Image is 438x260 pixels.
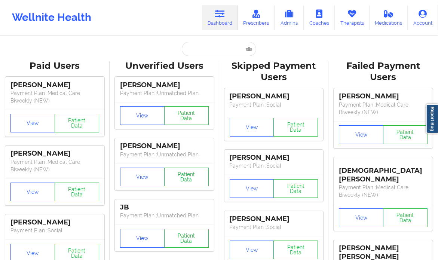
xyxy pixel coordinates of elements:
div: Failed Payment Users [334,60,433,83]
button: Patient Data [164,168,209,186]
div: [PERSON_NAME] [339,92,428,101]
button: Patient Data [164,106,209,125]
a: Medications [370,5,408,30]
button: Patient Data [55,114,99,132]
div: [PERSON_NAME] [230,153,318,162]
a: Dashboard [202,5,238,30]
p: Payment Plan : Unmatched Plan [120,212,209,219]
div: Skipped Payment Users [224,60,324,83]
button: View [120,168,165,186]
button: View [339,125,383,144]
p: Payment Plan : Medical Care Biweekly (NEW) [339,184,428,199]
div: [PERSON_NAME] [10,218,99,227]
button: Patient Data [383,208,428,227]
button: View [230,241,274,259]
button: Patient Data [273,241,318,259]
div: [PERSON_NAME] [10,149,99,158]
a: Prescribers [238,5,275,30]
div: [PERSON_NAME] [120,81,209,89]
button: View [10,114,55,132]
a: Admins [275,5,304,30]
button: Patient Data [383,125,428,144]
button: Patient Data [273,179,318,198]
a: Therapists [335,5,370,30]
a: Coaches [304,5,335,30]
button: Patient Data [164,229,209,248]
p: Payment Plan : Social [230,162,318,169]
div: JB [120,203,209,212]
p: Payment Plan : Medical Care Biweekly (NEW) [10,158,99,173]
button: View [230,118,274,137]
a: Report Bug [426,104,438,134]
button: View [120,106,165,125]
a: Account [408,5,438,30]
button: View [10,183,55,201]
button: View [230,179,274,198]
div: [DEMOGRAPHIC_DATA][PERSON_NAME] [339,161,428,184]
p: Payment Plan : Social [230,223,318,231]
div: [PERSON_NAME] [10,81,99,89]
div: Unverified Users [115,60,214,72]
button: View [339,208,383,227]
p: Payment Plan : Medical Care Biweekly (NEW) [10,89,99,104]
p: Payment Plan : Social [10,227,99,234]
p: Payment Plan : Social [230,101,318,108]
p: Payment Plan : Unmatched Plan [120,151,209,158]
p: Payment Plan : Unmatched Plan [120,89,209,97]
div: Paid Users [5,60,104,72]
div: [PERSON_NAME] [120,142,209,150]
button: Patient Data [273,118,318,137]
p: Payment Plan : Medical Care Biweekly (NEW) [339,101,428,116]
div: [PERSON_NAME] [230,92,318,101]
button: View [120,229,165,248]
div: [PERSON_NAME] [230,215,318,223]
button: Patient Data [55,183,99,201]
